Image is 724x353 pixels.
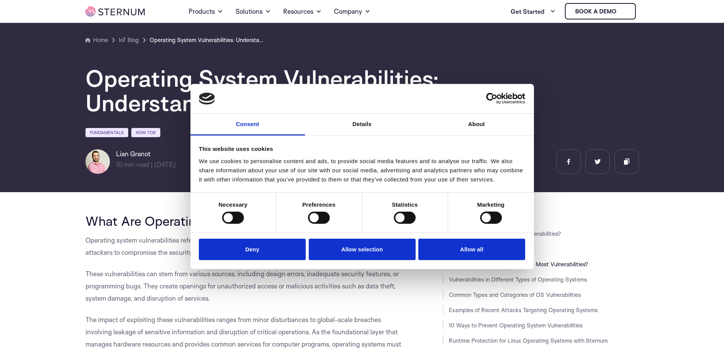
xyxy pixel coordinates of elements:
[116,160,123,168] span: 10
[154,160,176,168] span: [DATE]
[150,36,264,45] a: Operating System Vulnerabilities: Understanding and Mitigating the Risk
[477,201,505,208] strong: Marketing
[511,4,556,19] a: Get Started
[619,8,626,15] img: sternum iot
[235,1,271,22] a: Solutions
[443,214,639,220] h3: JUMP TO SECTION
[449,322,582,329] a: 10 Ways to Prevent Operating System Vulnerabilities
[418,238,525,260] button: Allow all
[449,306,598,314] a: Examples of Recent Attacks Targeting Operating Systems
[419,114,534,136] a: About
[199,144,525,154] div: This website uses cookies
[189,1,223,22] a: Products
[334,1,371,22] a: Company
[85,66,543,115] h1: Operating System Vulnerabilities: Understanding and Mitigating the Risk
[116,149,176,159] h6: Lian Granot
[392,201,418,208] strong: Statistics
[219,201,248,208] strong: Necessary
[458,93,525,104] a: Usercentrics Cookiebot - opens in a new window
[85,149,110,174] img: Lian Granot
[199,157,525,184] div: We use cookies to personalise content and ads, to provide social media features and to analyse ou...
[85,270,399,302] span: These vulnerabilities can stem from various sources, including design errors, inadequate security...
[305,114,419,136] a: Details
[449,337,608,344] a: Runtime Protection for Linux Operating Systems with Sternum
[199,238,306,260] button: Deny
[449,291,581,298] a: Common Types and Categories of OS Vulnerabilities
[85,6,145,16] img: sternum iot
[283,1,322,22] a: Resources
[302,201,335,208] strong: Preferences
[190,114,305,136] a: Consent
[119,36,139,45] a: IoT Blog
[199,92,215,105] img: logo
[85,128,128,137] a: Fundamentals
[131,128,160,137] a: How Tos
[85,213,342,229] span: What Are Operating System Vulnerabilities?
[85,36,108,45] a: Home
[116,160,153,168] span: min read |
[449,276,587,283] a: Vulnerabilities in Different Types of Operating Systems
[85,236,400,256] span: Operating system vulnerabilities refer to flaws within an operating system’s software that can be...
[565,3,636,19] a: Book a demo
[309,238,416,260] button: Allow selection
